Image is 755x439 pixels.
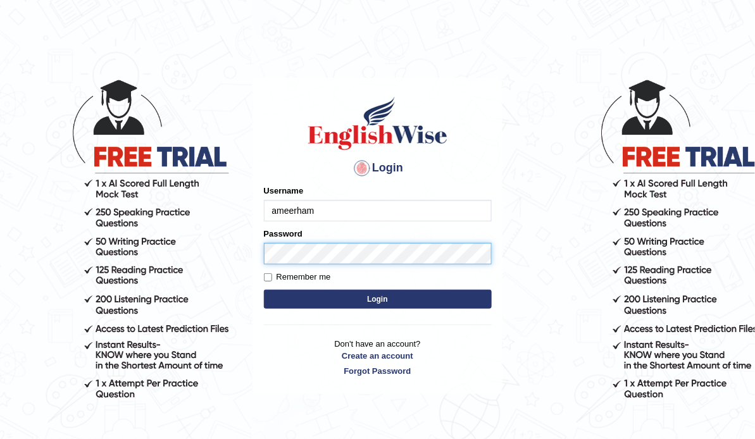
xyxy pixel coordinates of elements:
a: Create an account [264,350,492,362]
input: Remember me [264,273,272,281]
h4: Login [264,158,492,178]
img: Logo of English Wise sign in for intelligent practice with AI [306,95,450,152]
button: Login [264,290,492,309]
a: Forgot Password [264,365,492,377]
label: Username [264,185,304,197]
label: Password [264,228,303,240]
label: Remember me [264,271,331,283]
p: Don't have an account? [264,338,492,377]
